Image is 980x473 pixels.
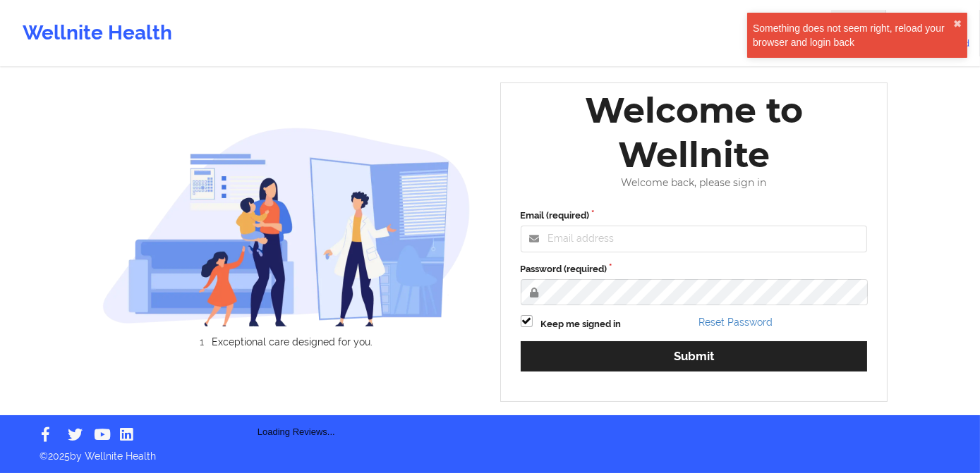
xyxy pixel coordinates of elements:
[541,317,622,331] label: Keep me signed in
[521,226,868,252] input: Email address
[753,21,953,49] div: Something does not seem right, reload your browser and login back
[115,336,471,348] li: Exceptional care designed for you.
[521,209,868,223] label: Email (required)
[521,341,868,371] button: Submit
[511,177,878,189] div: Welcome back, please sign in
[511,88,878,177] div: Welcome to Wellnite
[698,317,773,328] a: Reset Password
[30,439,950,463] p: © 2025 by Wellnite Health
[953,18,962,30] button: close
[102,127,471,326] img: wellnite-auth-hero_200.c722682e.png
[521,262,868,276] label: Password (required)
[102,371,490,439] div: Loading Reviews...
